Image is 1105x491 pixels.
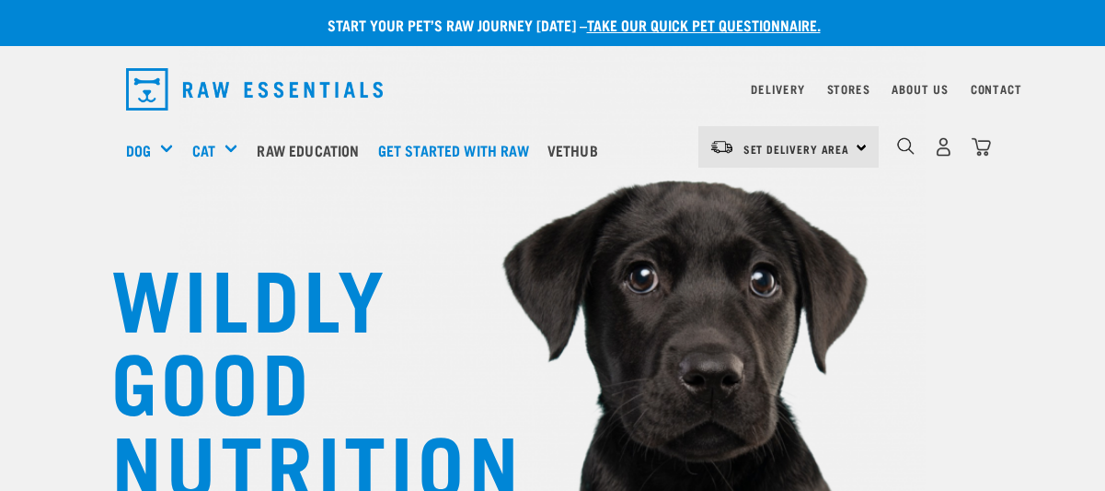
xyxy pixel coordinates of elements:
[743,146,850,152] span: Set Delivery Area
[126,68,384,111] img: Raw Essentials Logo
[543,113,612,187] a: Vethub
[892,86,948,92] a: About Us
[252,113,373,187] a: Raw Education
[374,113,543,187] a: Get started with Raw
[192,139,215,161] a: Cat
[827,86,870,92] a: Stores
[709,139,734,156] img: van-moving.png
[126,139,151,161] a: Dog
[972,137,991,157] img: home-icon@2x.png
[934,137,953,157] img: user.png
[587,20,821,29] a: take our quick pet questionnaire.
[897,137,915,155] img: home-icon-1@2x.png
[971,86,1022,92] a: Contact
[751,86,804,92] a: Delivery
[111,61,995,118] nav: dropdown navigation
